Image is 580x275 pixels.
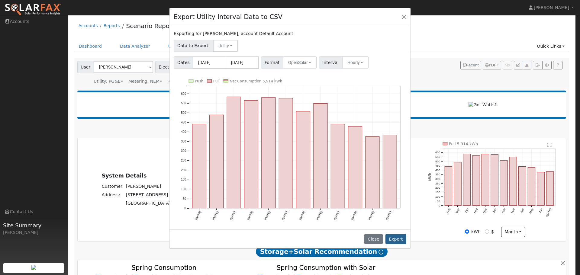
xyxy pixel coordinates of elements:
[283,56,317,69] button: OpenSolar
[319,56,342,69] span: Interval
[181,140,186,143] text: 350
[181,168,186,171] text: 200
[181,178,186,181] text: 150
[261,56,283,69] span: Format
[227,97,241,208] rect: onclick=""
[230,79,282,83] text: Net Consumption 5,914 kWh
[350,210,357,220] text: [DATE]
[400,12,408,21] button: Close
[364,234,383,244] button: Close
[246,210,253,220] text: [DATE]
[348,126,362,208] rect: onclick=""
[181,187,186,191] text: 100
[316,210,323,220] text: [DATE]
[281,210,288,220] text: [DATE]
[185,206,186,210] text: 0
[385,234,406,244] button: Export
[213,40,238,52] button: Utility
[244,100,258,208] rect: onclick=""
[174,40,213,52] span: Data to Export:
[181,159,186,162] text: 250
[366,136,379,208] rect: onclick=""
[385,210,392,220] text: [DATE]
[181,120,186,124] text: 450
[181,149,186,152] text: 300
[192,124,206,208] rect: onclick=""
[183,197,186,200] text: 50
[298,210,305,220] text: [DATE]
[264,210,271,220] text: [DATE]
[213,79,220,83] text: Pull
[333,210,340,220] text: [DATE]
[314,103,327,208] rect: onclick=""
[262,98,275,208] rect: onclick=""
[212,210,219,220] text: [DATE]
[195,79,204,83] text: Push
[174,30,293,37] label: Exporting for [PERSON_NAME], account Default Account
[210,115,224,208] rect: onclick=""
[383,135,397,208] rect: onclick=""
[181,101,186,105] text: 550
[195,210,201,220] text: [DATE]
[181,92,186,95] text: 600
[174,12,282,22] h4: Export Utility Interval Data to CSV
[368,210,375,220] text: [DATE]
[279,98,293,208] rect: onclick=""
[174,56,193,69] span: Dates
[229,210,236,220] text: [DATE]
[331,124,345,208] rect: onclick=""
[296,111,310,208] rect: onclick=""
[181,130,186,133] text: 400
[181,111,186,114] text: 500
[342,56,369,69] button: Hourly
